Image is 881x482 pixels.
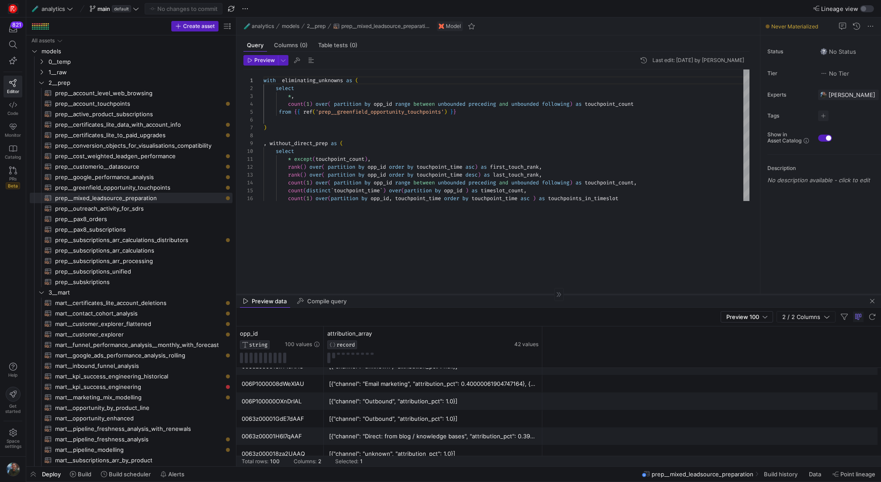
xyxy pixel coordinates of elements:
[30,224,232,235] a: prep__pax8_subscriptions​​​​​​​​​​
[331,140,337,147] span: as
[318,42,357,48] span: Table tests
[49,57,231,67] span: 0__temp
[55,235,222,245] span: prep__subscriptions_arr_calculations_distributors​​​​​​​​​​
[30,340,232,350] a: mart__funnel_performance_analysis__monthly_with_forecast​​​​​​​​​​
[309,195,312,202] span: )
[30,161,232,172] a: prep__customerio__datasource​​​​​​​​​​
[576,101,582,107] span: as
[30,35,232,46] div: Press SPACE to select this row.
[5,403,21,414] span: Get started
[450,108,453,115] span: }
[303,108,312,115] span: ref
[294,108,297,115] span: {
[30,56,232,67] div: Press SPACE to select this row.
[55,120,222,130] span: prep__certificates_lite_data_with_account_info​​​​​​​​​​
[30,46,232,56] div: Press SPACE to select this row.
[340,140,343,147] span: (
[585,179,634,186] span: touchpoint_count
[55,445,222,455] span: mart__pipeline_modelling​​​​​​​​​​
[305,21,328,31] button: 2__prep
[30,151,232,161] a: prep__cost_weighted_leadgen_performance​​​​​​​​​​
[30,77,232,88] div: Press SPACE to select this row.
[444,108,447,115] span: )
[291,93,294,100] span: ,
[569,179,572,186] span: )
[30,287,232,298] div: Press SPACE to select this row.
[465,171,478,178] span: desc
[368,163,386,170] span: opp_id
[183,23,215,29] span: Create asset
[364,156,368,163] span: )
[585,101,634,107] span: touchpoint_count
[9,176,17,181] span: PRs
[777,311,836,322] button: 2 / 2 Columns
[350,42,357,48] span: (0)
[328,101,331,107] span: (
[55,371,222,381] span: mart__kpi_success_engineering_historical​​​​​​​​​​
[243,179,253,187] div: 14
[395,179,410,186] span: range
[511,101,539,107] span: unbounded
[55,204,222,214] span: prep__outreach_activity_for_sdrs​​​​​​​​​​
[331,187,334,194] span: `
[243,132,253,139] div: 8
[331,21,432,31] button: prep__mixed_leadsource_preparation
[243,108,253,116] div: 5
[3,425,22,453] a: Spacesettings
[55,109,222,119] span: prep__active_product_subscriptions​​​​​​​​​​
[413,179,435,186] span: between
[270,140,328,147] span: without_direct_prep
[5,154,21,160] span: Catalog
[30,88,232,98] div: Press SPACE to select this row.
[303,179,306,186] span: (
[30,444,232,455] a: mart__pipeline_modelling​​​​​​​​​​
[288,187,303,194] span: count
[243,100,253,108] div: 4
[243,155,253,163] div: 11
[465,163,475,170] span: asc
[380,187,383,194] span: `
[243,116,253,124] div: 6
[30,371,232,381] a: mart__kpi_success_engineering_historical​​​​​​​​​​
[55,141,222,151] span: prep__conversion_objects_for_visualisations_compatibility​​​​​​​​​​
[31,38,55,44] div: All assets
[30,392,232,402] a: mart__marketing_mix_modelling​​​​​​​​​​
[55,424,222,434] span: mart__pipeline_freshness_analysis_with_renewals​​​​​​​​​​
[524,187,527,194] span: ,
[282,23,299,29] span: models
[30,88,232,98] a: prep__account_level_web_browsing​​​​​​​​​​
[481,163,487,170] span: as
[30,308,232,319] a: mart__contact_cohort_analysis​​​​​​​​​​
[3,21,22,37] button: 821
[30,214,232,224] a: prep__pax8_orders​​​​​​​​​​
[30,119,232,130] a: prep__certificates_lite_data_with_account_info​​​​​​​​​​
[243,139,253,147] div: 9
[435,187,441,194] span: by
[306,195,309,202] span: 1
[374,179,392,186] span: opp_id
[7,372,18,378] span: Help
[820,48,827,55] img: No status
[309,101,312,107] span: )
[306,101,309,107] span: 1
[334,179,361,186] span: partition
[3,163,22,193] a: PRsBeta
[242,21,276,31] button: 🧪analytics
[493,171,539,178] span: last_touch_rank
[306,187,331,194] span: distinct
[55,183,222,193] span: prep__greenfield_opportunity_touchpoints​​​​​​​​​​
[244,23,250,29] span: 🧪
[468,179,496,186] span: preceding
[475,163,478,170] span: )
[303,101,306,107] span: (
[328,195,331,202] span: (
[252,23,274,29] span: analytics
[389,163,404,170] span: order
[312,108,316,115] span: (
[32,6,38,12] span: 🧪
[282,77,343,84] span: eliminating_unknowns
[499,101,508,107] span: and
[542,101,569,107] span: following
[30,182,232,193] a: prep__greenfield_opportunity_touchpoints​​​​​​​​​​
[30,193,232,203] div: Press SPACE to select this row.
